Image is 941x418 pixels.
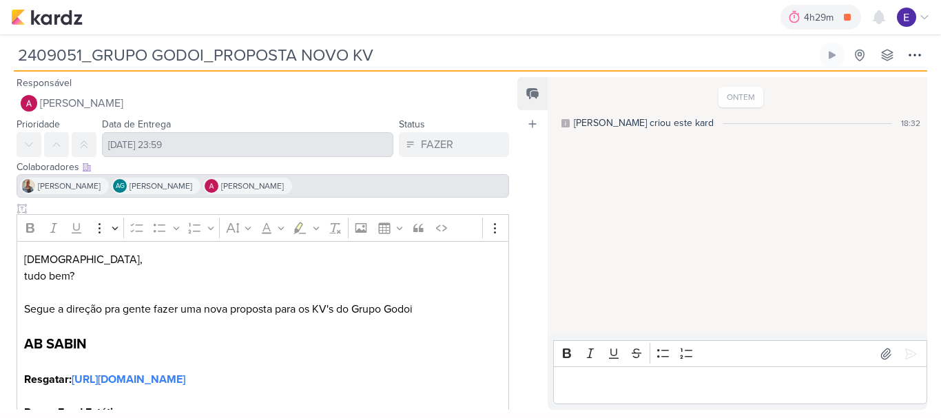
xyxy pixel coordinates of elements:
[24,373,72,386] strong: Resgatar:
[24,336,87,353] strong: AB SABIN
[804,10,838,25] div: 4h29m
[897,8,916,27] img: Eduardo Quaresma
[24,268,502,284] p: tudo bem?
[17,160,509,174] div: Colaboradores
[553,366,927,404] div: Editor editing area: main
[102,132,393,157] input: Select a date
[17,77,72,89] label: Responsável
[399,118,425,130] label: Status
[901,117,920,129] div: 18:32
[72,373,185,386] a: [URL][DOMAIN_NAME]
[40,95,123,112] span: [PERSON_NAME]
[17,214,509,241] div: Editor toolbar
[21,179,35,193] img: Iara Santos
[17,118,60,130] label: Prioridade
[38,180,101,192] span: [PERSON_NAME]
[17,91,509,116] button: [PERSON_NAME]
[11,9,83,25] img: kardz.app
[130,180,192,192] span: [PERSON_NAME]
[827,50,838,61] div: Ligar relógio
[205,179,218,193] img: Alessandra Gomes
[574,116,714,130] div: [PERSON_NAME] criou este kard
[553,340,927,367] div: Editor toolbar
[421,136,453,153] div: FAZER
[24,251,502,268] p: [DEMOGRAPHIC_DATA],
[21,95,37,112] img: Alessandra Gomes
[113,179,127,193] div: Aline Gimenez Graciano
[399,132,509,157] button: FAZER
[102,118,171,130] label: Data de Entrega
[116,183,125,190] p: AG
[24,301,502,317] p: Segue a direção pra gente fazer uma nova proposta para os KV's do Grupo Godoi
[221,180,284,192] span: [PERSON_NAME]
[14,43,817,67] input: Kard Sem Título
